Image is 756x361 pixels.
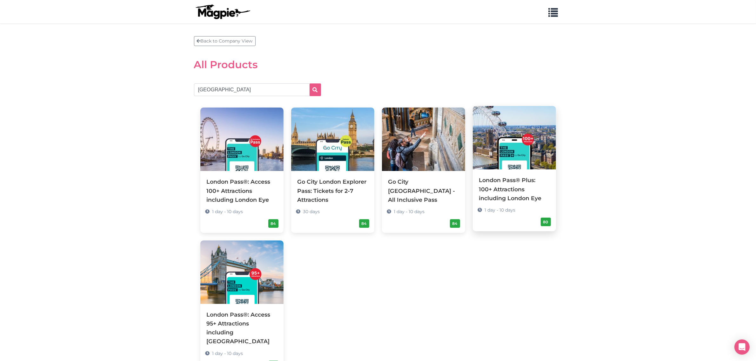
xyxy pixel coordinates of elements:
[268,219,278,228] div: 84
[382,108,465,233] a: Go City [GEOGRAPHIC_DATA] - All Inclusive Pass 1 day - 10 days 84
[212,209,243,214] span: 1 day - 10 days
[734,339,750,355] div: Open Intercom Messenger
[450,219,460,228] div: 84
[473,106,556,169] img: London Pass® Plus: 100+ Attractions including London Eye
[200,108,284,171] img: London Pass®: Access 100+ Attractions including London Eye
[473,106,556,231] a: London Pass® Plus: 100+ Attractions including London Eye 1 day - 10 days 80
[200,108,284,233] a: London Pass®: Access 100+ Attractions including London Eye 1 day - 10 days 84
[541,218,551,226] div: 80
[359,219,369,228] div: 84
[212,351,243,356] span: 1 day - 10 days
[207,310,277,346] div: London Pass®: Access 95+ Attractions including [GEOGRAPHIC_DATA]
[291,108,374,171] img: Go City London Explorer Pass: Tickets for 2-7 Attractions
[388,177,459,204] div: Go City [GEOGRAPHIC_DATA] - All Inclusive Pass
[382,108,465,171] img: Go City London - All Inclusive Pass
[394,209,425,214] span: 1 day - 10 days
[194,4,251,19] img: logo-ab69f6fb50320c5b225c76a69d11143b.png
[291,108,374,233] a: Go City London Explorer Pass: Tickets for 2-7 Attractions 30 days 84
[303,209,320,214] span: 30 days
[485,207,516,213] span: 1 day - 10 days
[200,240,284,304] img: London Pass®: Access 95+ Attractions including Tower Bridge
[207,177,277,204] div: London Pass®: Access 100+ Attractions including London Eye
[298,177,368,204] div: Go City London Explorer Pass: Tickets for 2-7 Attractions
[194,36,256,46] a: Back to Company View
[479,176,550,202] div: London Pass® Plus: 100+ Attractions including London Eye
[194,83,321,96] input: Search products...
[194,59,562,71] h2: All Products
